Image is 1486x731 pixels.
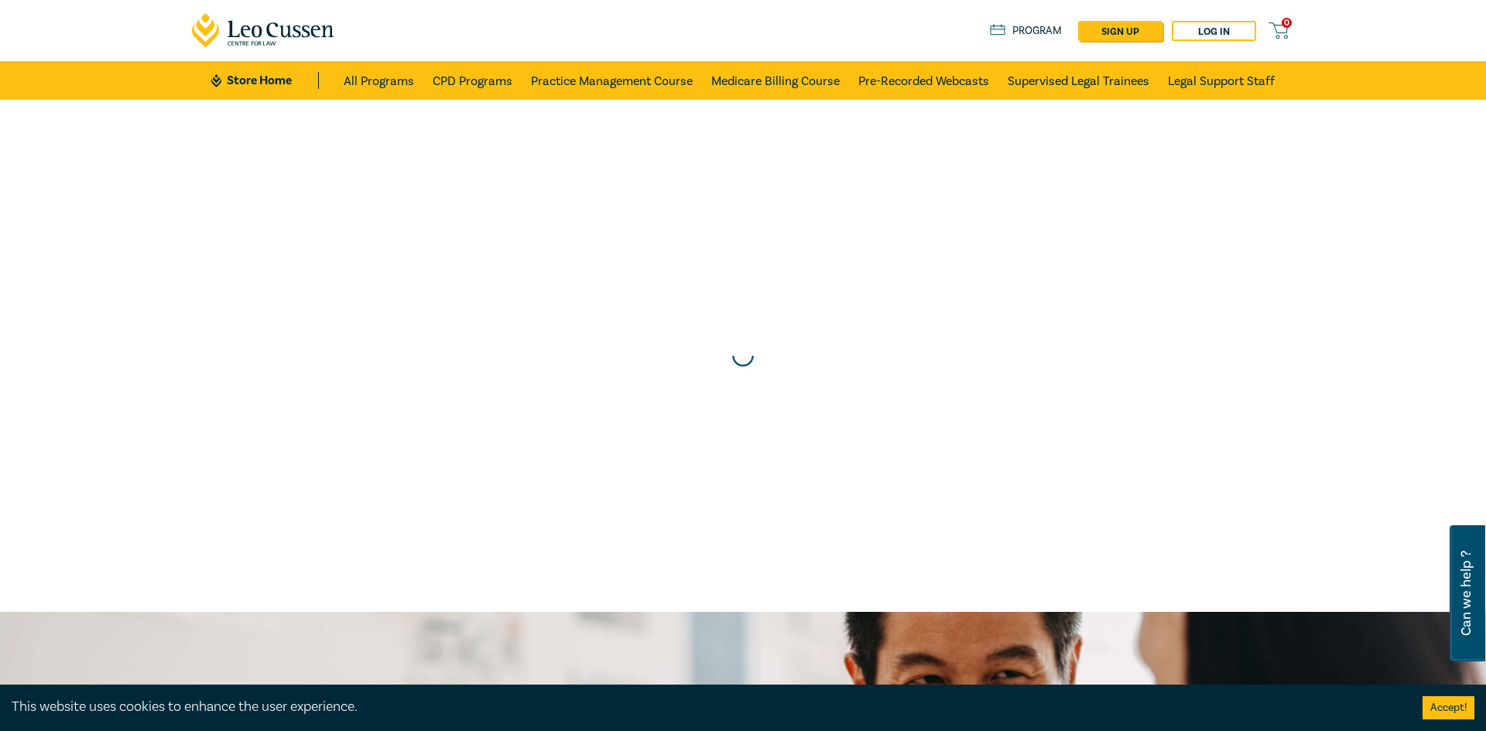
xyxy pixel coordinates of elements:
a: Program [990,22,1062,39]
a: Legal Support Staff [1168,61,1275,100]
button: Accept cookies [1423,696,1474,719]
a: Supervised Legal Trainees [1008,61,1149,100]
a: Practice Management Course [531,61,693,100]
a: Medicare Billing Course [711,61,840,100]
a: Log in [1172,21,1256,41]
a: Pre-Recorded Webcasts [858,61,989,100]
a: Store Home [211,72,319,89]
a: All Programs [344,61,414,100]
div: This website uses cookies to enhance the user experience. [12,697,1399,717]
a: sign up [1078,21,1162,41]
span: Can we help ? [1459,535,1474,652]
a: CPD Programs [433,61,512,100]
span: 0 [1282,18,1292,28]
